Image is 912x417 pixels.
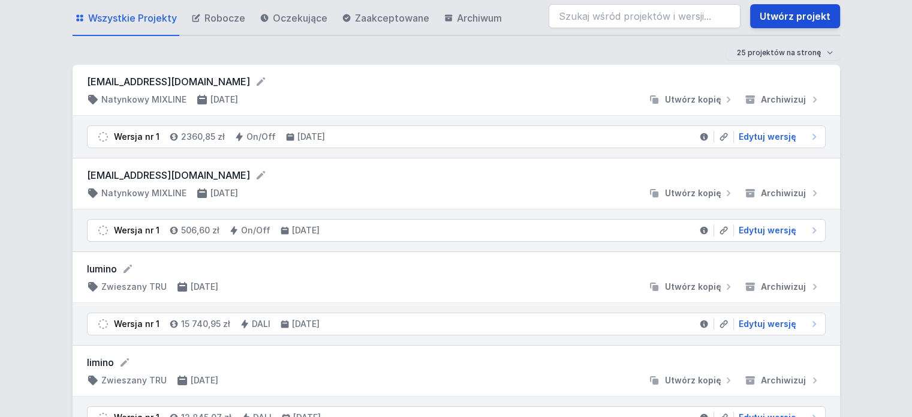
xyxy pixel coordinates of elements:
[114,318,159,330] div: Wersja nr 1
[761,187,806,199] span: Archiwizuj
[88,11,177,25] span: Wszystkie Projekty
[210,94,238,106] h4: [DATE]
[114,131,159,143] div: Wersja nr 1
[101,187,186,199] h4: Natynkowy MIXLINE
[97,224,109,236] img: draft.svg
[739,131,796,143] span: Edytuj wersję
[122,263,134,275] button: Edytuj nazwę projektu
[643,374,739,386] button: Utwórz kopię
[665,281,721,293] span: Utwórz kopię
[739,187,826,199] button: Archiwizuj
[292,224,320,236] h4: [DATE]
[643,94,739,106] button: Utwórz kopię
[241,224,270,236] h4: On/Off
[761,281,806,293] span: Archiwizuj
[643,187,739,199] button: Utwórz kopię
[246,131,276,143] h4: On/Off
[73,1,179,36] a: Wszystkie Projekty
[210,187,238,199] h4: [DATE]
[739,94,826,106] button: Archiwizuj
[181,318,230,330] h4: 15 740,95 zł
[119,356,131,368] button: Edytuj nazwę projektu
[665,94,721,106] span: Utwórz kopię
[355,11,429,25] span: Zaakceptowane
[549,4,741,28] input: Szukaj wśród projektów i wersji...
[255,169,267,181] button: Edytuj nazwę projektu
[734,131,820,143] a: Edytuj wersję
[273,11,327,25] span: Oczekujące
[643,281,739,293] button: Utwórz kopię
[191,281,218,293] h4: [DATE]
[189,1,248,36] a: Robocze
[665,187,721,199] span: Utwórz kopię
[257,1,330,36] a: Oczekujące
[87,262,826,276] form: lumino
[101,281,167,293] h4: Zwieszany TRU
[114,224,159,236] div: Wersja nr 1
[97,131,109,143] img: draft.svg
[101,374,167,386] h4: Zwieszany TRU
[734,224,820,236] a: Edytuj wersję
[761,374,806,386] span: Archiwizuj
[101,94,186,106] h4: Natynkowy MIXLINE
[204,11,245,25] span: Robocze
[87,74,826,89] form: [EMAIL_ADDRESS][DOMAIN_NAME]
[181,131,225,143] h4: 2360,85 zł
[97,318,109,330] img: draft.svg
[255,76,267,88] button: Edytuj nazwę projektu
[739,224,796,236] span: Edytuj wersję
[252,318,270,330] h4: DALI
[441,1,504,36] a: Archiwum
[339,1,432,36] a: Zaakceptowane
[87,168,826,182] form: [EMAIL_ADDRESS][DOMAIN_NAME]
[181,224,219,236] h4: 506,60 zł
[457,11,502,25] span: Archiwum
[750,4,840,28] a: Utwórz projekt
[739,374,826,386] button: Archiwizuj
[292,318,320,330] h4: [DATE]
[87,355,826,370] form: limino
[761,94,806,106] span: Archiwizuj
[665,374,721,386] span: Utwórz kopię
[191,374,218,386] h4: [DATE]
[739,281,826,293] button: Archiwizuj
[297,131,325,143] h4: [DATE]
[734,318,820,330] a: Edytuj wersję
[739,318,796,330] span: Edytuj wersję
